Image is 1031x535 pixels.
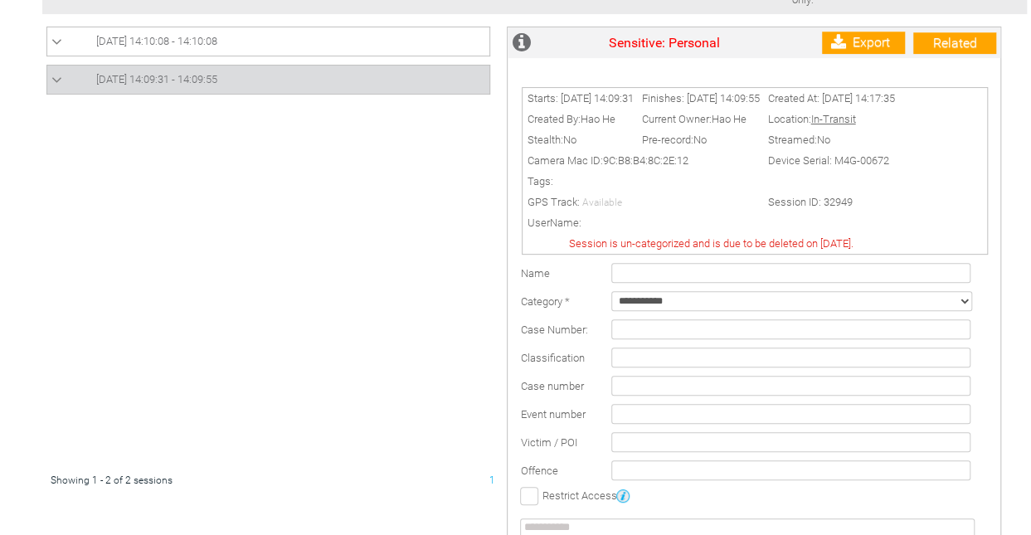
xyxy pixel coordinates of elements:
[602,154,688,167] span: 9C:B8:B4:8C:2E:12
[767,154,831,167] span: Device Serial:
[51,70,486,90] a: [DATE] 14:09:31 - 14:09:55
[560,92,633,105] span: [DATE] 14:09:31
[767,92,819,105] span: Created At:
[520,295,569,308] label: Category *
[520,464,557,477] span: Offence
[834,154,888,167] span: M4G-00672
[520,352,584,364] span: Classification
[534,27,793,58] td: Sensitive: Personal
[51,32,486,51] a: [DATE] 14:10:08 - 14:10:08
[527,175,552,187] span: Tags:
[520,323,587,336] span: Case Number:
[810,113,855,125] span: In-Transit
[821,92,894,105] span: [DATE] 14:17:35
[523,150,763,171] td: Camera Mac ID:
[763,129,898,150] td: Streamed:
[641,92,683,105] span: Finishes:
[822,32,905,54] a: Export
[520,436,576,449] span: Victim / POI
[763,109,898,129] td: Location:
[51,474,173,486] span: Showing 1 - 2 of 2 sessions
[767,196,820,208] span: Session ID:
[913,32,996,54] a: Related
[520,380,583,392] span: Case number
[823,196,852,208] span: 32949
[711,113,746,125] span: Hao He
[520,267,549,280] label: Name
[816,134,829,146] span: No
[527,92,557,105] span: Starts:
[96,35,217,47] span: [DATE] 14:10:08 - 14:10:08
[520,408,585,421] span: Event number
[527,216,581,229] span: UserName:
[637,129,763,150] td: Pre-record:
[489,474,494,486] span: 1
[523,109,637,129] td: Created By:
[527,196,579,208] span: GPS Track:
[686,92,759,105] span: [DATE] 14:09:55
[568,237,853,250] span: Session is un-categorized and is due to be deleted on [DATE].
[693,134,706,146] span: No
[562,134,576,146] span: No
[96,73,217,85] span: [DATE] 14:09:31 - 14:09:55
[516,484,1000,506] td: Restrict Access
[580,113,615,125] span: Hao He
[637,109,763,129] td: Current Owner:
[523,129,637,150] td: Stealth:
